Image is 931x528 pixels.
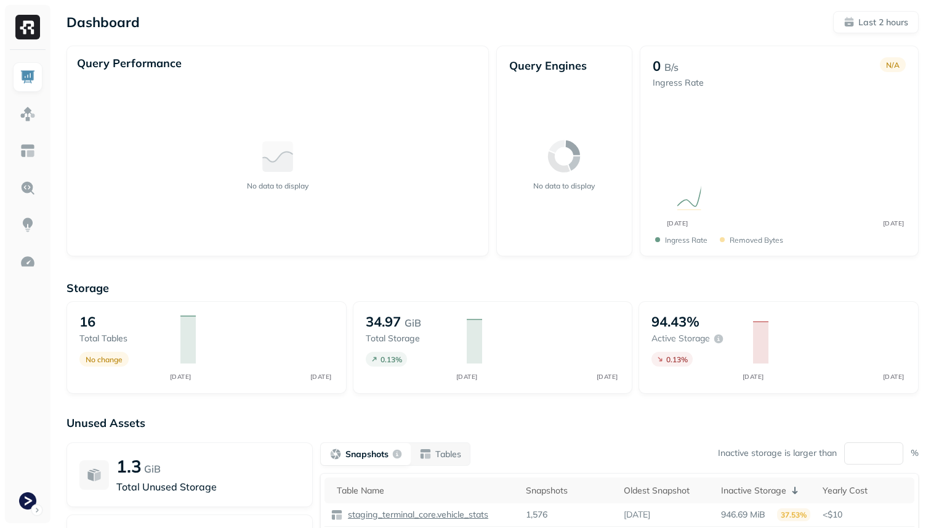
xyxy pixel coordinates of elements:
p: <$10 [823,509,908,521]
p: 34.97 [366,313,401,330]
img: Terminal Staging [19,492,36,510]
p: GiB [405,315,421,330]
p: Storage [66,281,919,295]
tspan: [DATE] [882,373,904,381]
p: Total storage [366,333,454,344]
p: % [911,447,919,459]
tspan: [DATE] [170,373,191,381]
p: 1.3 [116,455,142,477]
img: Dashboard [20,69,36,85]
p: 0.13 % [381,355,402,364]
tspan: [DATE] [456,373,478,381]
img: Optimization [20,254,36,270]
p: Snapshots [345,449,389,460]
div: Table Name [337,485,514,497]
p: 946.69 MiB [721,509,765,521]
p: No change [86,355,123,364]
p: 0 [653,57,661,75]
div: Oldest Snapshot [624,485,709,497]
tspan: [DATE] [310,373,332,381]
tspan: [DATE] [666,219,688,227]
p: Ingress Rate [653,77,704,89]
p: GiB [144,461,161,476]
p: Active storage [651,333,710,344]
img: Ryft [15,15,40,39]
p: staging_terminal_core.vehicle_stats [345,509,488,521]
img: table [331,509,343,521]
p: No data to display [533,181,595,190]
p: Tables [435,449,461,460]
p: Inactive storage is larger than [718,447,837,459]
img: Insights [20,217,36,233]
p: 16 [79,313,95,330]
div: Yearly Cost [823,485,908,497]
p: Last 2 hours [858,17,908,28]
img: Query Explorer [20,180,36,196]
p: [DATE] [624,509,650,521]
tspan: [DATE] [742,373,764,381]
p: Total Unused Storage [116,479,300,494]
p: 94.43% [651,313,699,330]
tspan: [DATE] [597,373,618,381]
p: Removed bytes [730,235,783,245]
p: Inactive Storage [721,485,786,497]
p: Query Performance [77,56,182,70]
p: N/A [886,60,900,70]
tspan: [DATE] [882,219,904,227]
p: Query Engines [509,59,619,73]
p: No data to display [247,181,308,190]
p: Unused Assets [66,416,919,430]
p: B/s [664,60,679,75]
p: 37.53% [777,508,810,521]
p: Dashboard [66,14,140,31]
div: Snapshots [526,485,611,497]
p: 1,576 [526,509,547,521]
img: Assets [20,106,36,122]
a: staging_terminal_core.vehicle_stats [343,509,488,521]
button: Last 2 hours [833,11,919,33]
p: 0.13 % [666,355,688,364]
p: Ingress Rate [665,235,707,245]
img: Asset Explorer [20,143,36,159]
p: Total tables [79,333,168,344]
